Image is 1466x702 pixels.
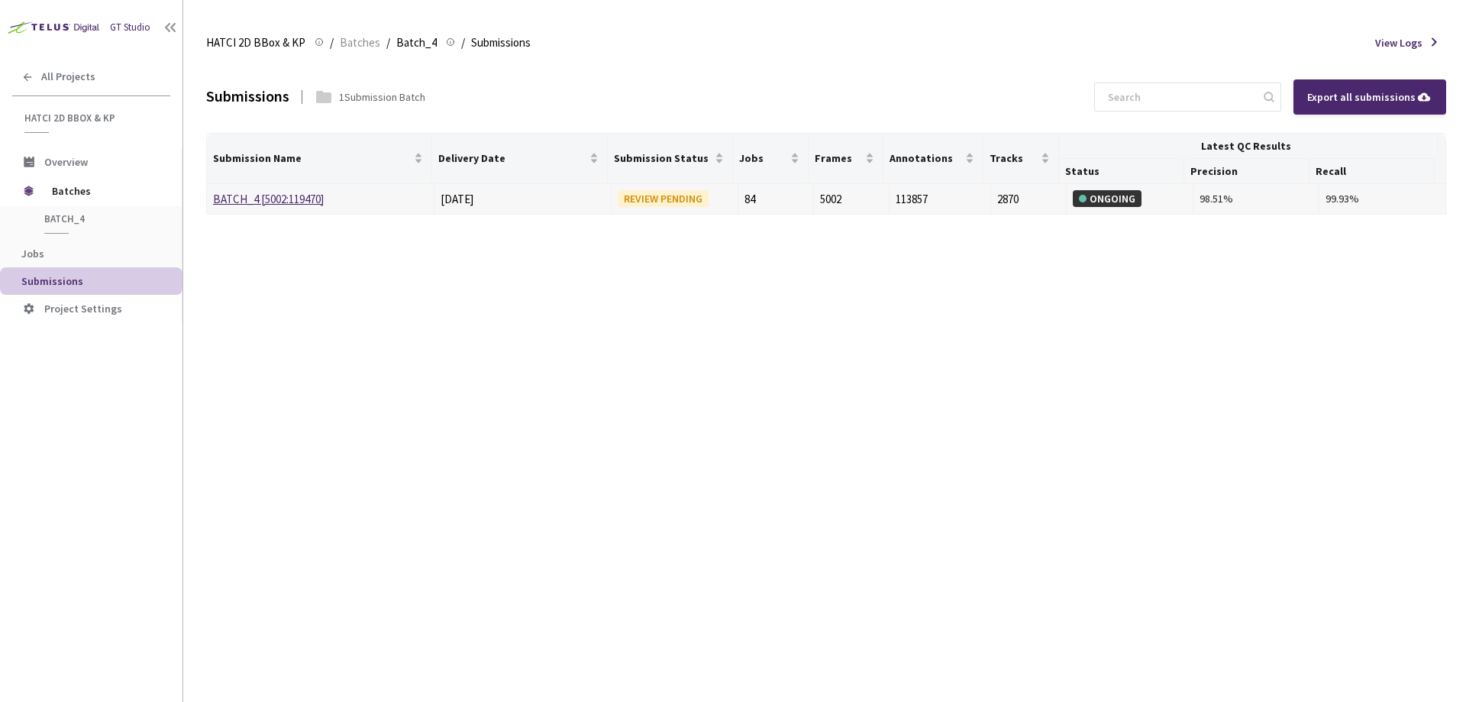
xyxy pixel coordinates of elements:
div: [DATE] [441,190,605,209]
th: Submission Status [608,134,733,184]
span: Annotations [890,152,962,164]
div: 113857 [896,190,983,209]
span: Batch_4 [44,212,157,225]
span: HATCI 2D BBox & KP [206,34,305,52]
span: Submission Name [213,152,411,164]
a: Batches [337,34,383,50]
th: Annotations [883,134,983,184]
div: 98.51% [1200,190,1313,207]
th: Tracks [983,134,1058,184]
div: ONGOING [1073,190,1141,207]
span: HATCI 2D BBox & KP [24,112,161,125]
input: Search [1099,83,1261,111]
li: / [386,34,390,52]
th: Latest QC Results [1059,134,1435,159]
th: Recall [1309,159,1435,184]
div: 2870 [997,190,1060,209]
th: Status [1059,159,1184,184]
span: Tracks [990,152,1037,164]
div: Submissions [206,86,289,108]
li: / [330,34,334,52]
div: REVIEW PENDING [618,190,709,207]
th: Delivery Date [432,134,608,184]
th: Submission Name [207,134,432,184]
span: Project Settings [44,302,122,315]
span: Submissions [21,274,83,288]
span: Submission Status [614,152,712,164]
span: Submissions [471,34,531,52]
span: Batch_4 [396,34,437,52]
span: View Logs [1375,35,1422,50]
div: 1 Submission Batch [339,89,425,105]
span: Delivery Date [438,152,586,164]
th: Frames [809,134,883,184]
span: All Projects [41,70,95,83]
span: Batches [52,176,157,206]
div: 5002 [820,190,883,209]
a: BATCH_4 [5002:119470] [213,192,324,206]
span: Jobs [21,247,44,260]
li: / [461,34,465,52]
div: 84 [744,190,807,209]
span: Batches [340,34,380,52]
div: Export all submissions [1307,89,1432,105]
div: 99.93% [1326,190,1439,207]
th: Precision [1184,159,1309,184]
span: Frames [815,152,862,164]
span: Jobs [739,152,786,164]
span: Overview [44,155,88,169]
th: Jobs [733,134,808,184]
div: GT Studio [110,21,150,35]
